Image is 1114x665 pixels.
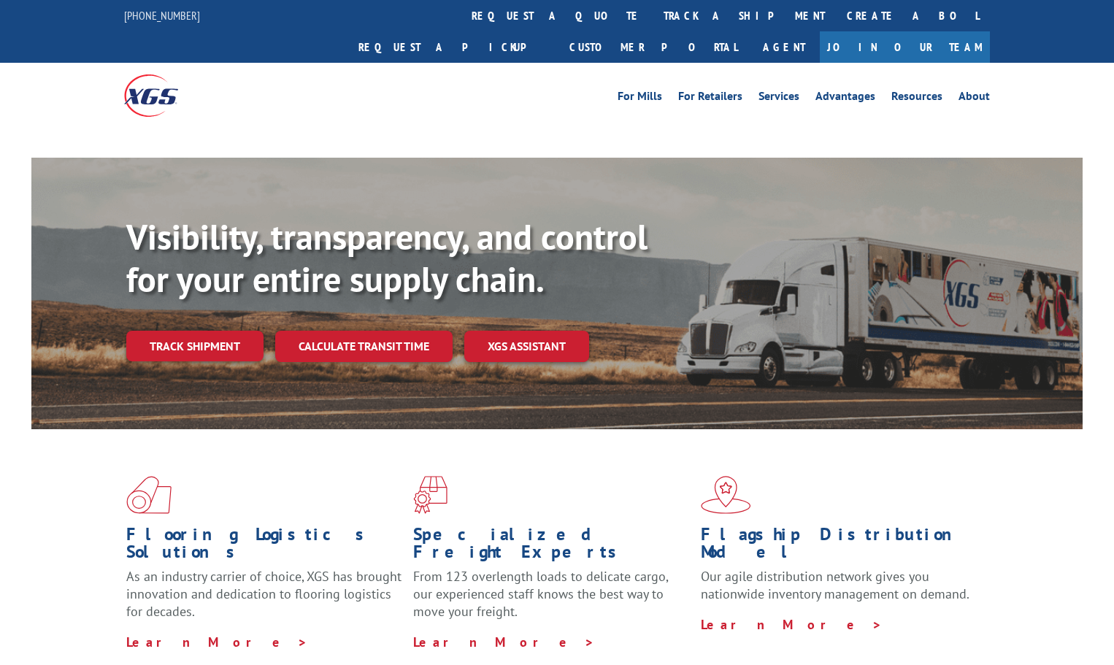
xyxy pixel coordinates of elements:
[275,331,453,362] a: Calculate transit time
[758,91,799,107] a: Services
[126,526,402,568] h1: Flooring Logistics Solutions
[124,8,200,23] a: [PHONE_NUMBER]
[126,331,264,361] a: Track shipment
[413,476,447,514] img: xgs-icon-focused-on-flooring-red
[701,568,969,602] span: Our agile distribution network gives you nationwide inventory management on demand.
[464,331,589,362] a: XGS ASSISTANT
[891,91,942,107] a: Resources
[701,526,977,568] h1: Flagship Distribution Model
[413,634,595,650] a: Learn More >
[126,214,648,301] b: Visibility, transparency, and control for your entire supply chain.
[347,31,558,63] a: Request a pickup
[558,31,748,63] a: Customer Portal
[701,476,751,514] img: xgs-icon-flagship-distribution-model-red
[413,568,689,633] p: From 123 overlength loads to delicate cargo, our experienced staff knows the best way to move you...
[678,91,742,107] a: For Retailers
[126,476,172,514] img: xgs-icon-total-supply-chain-intelligence-red
[748,31,820,63] a: Agent
[701,616,883,633] a: Learn More >
[820,31,990,63] a: Join Our Team
[126,568,402,620] span: As an industry carrier of choice, XGS has brought innovation and dedication to flooring logistics...
[413,526,689,568] h1: Specialized Freight Experts
[815,91,875,107] a: Advantages
[126,634,308,650] a: Learn More >
[618,91,662,107] a: For Mills
[959,91,990,107] a: About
